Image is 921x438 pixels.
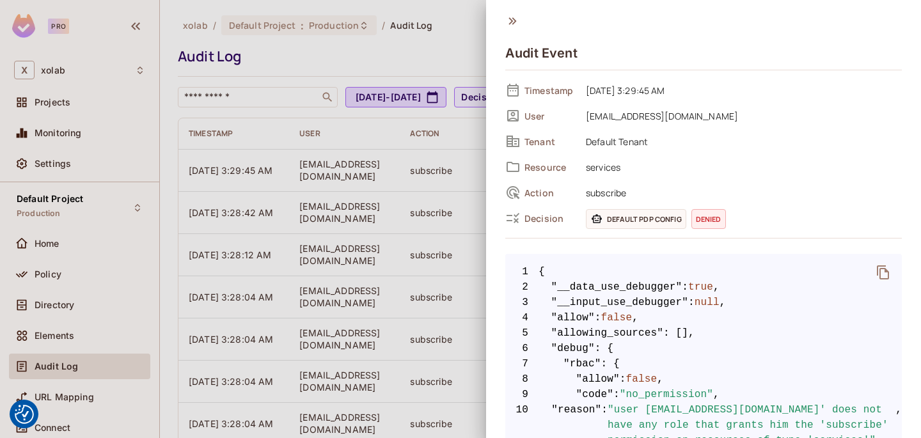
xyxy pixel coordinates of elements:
[505,372,539,387] span: 8
[505,295,539,310] span: 3
[524,161,576,173] span: Resource
[551,325,664,341] span: "allowing_sources"
[595,310,601,325] span: :
[626,372,657,387] span: false
[691,209,726,229] span: denied
[524,187,576,199] span: Action
[620,387,713,402] span: "no_permission"
[586,209,686,229] span: Default PDP config
[15,405,34,424] img: Revisit consent button
[524,110,576,122] span: User
[524,136,576,148] span: Tenant
[682,279,688,295] span: :
[551,310,595,325] span: "allow"
[551,279,682,295] span: "__data_use_debugger"
[579,108,902,123] span: [EMAIL_ADDRESS][DOMAIN_NAME]
[601,310,633,325] span: false
[505,45,578,61] h4: Audit Event
[595,341,613,356] span: : {
[688,295,695,310] span: :
[663,325,695,341] span: : [],
[695,295,720,310] span: null
[632,310,638,325] span: ,
[713,387,720,402] span: ,
[613,387,620,402] span: :
[868,257,899,288] button: delete
[563,356,601,372] span: "rbac"
[579,159,902,175] span: services
[505,387,539,402] span: 9
[524,84,576,97] span: Timestamp
[576,372,620,387] span: "allow"
[505,279,539,295] span: 2
[601,356,620,372] span: : {
[657,372,663,387] span: ,
[579,185,902,200] span: subscribe
[713,279,720,295] span: ,
[551,341,595,356] span: "debug"
[505,310,539,325] span: 4
[579,134,902,149] span: Default Tenant
[576,387,614,402] span: "code"
[524,212,576,224] span: Decision
[579,82,902,98] span: [DATE] 3:29:45 AM
[620,372,626,387] span: :
[505,264,539,279] span: 1
[505,341,539,356] span: 6
[539,264,545,279] span: {
[720,295,726,310] span: ,
[688,279,713,295] span: true
[505,325,539,341] span: 5
[551,295,689,310] span: "__input_use_debugger"
[15,405,34,424] button: Consent Preferences
[505,356,539,372] span: 7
